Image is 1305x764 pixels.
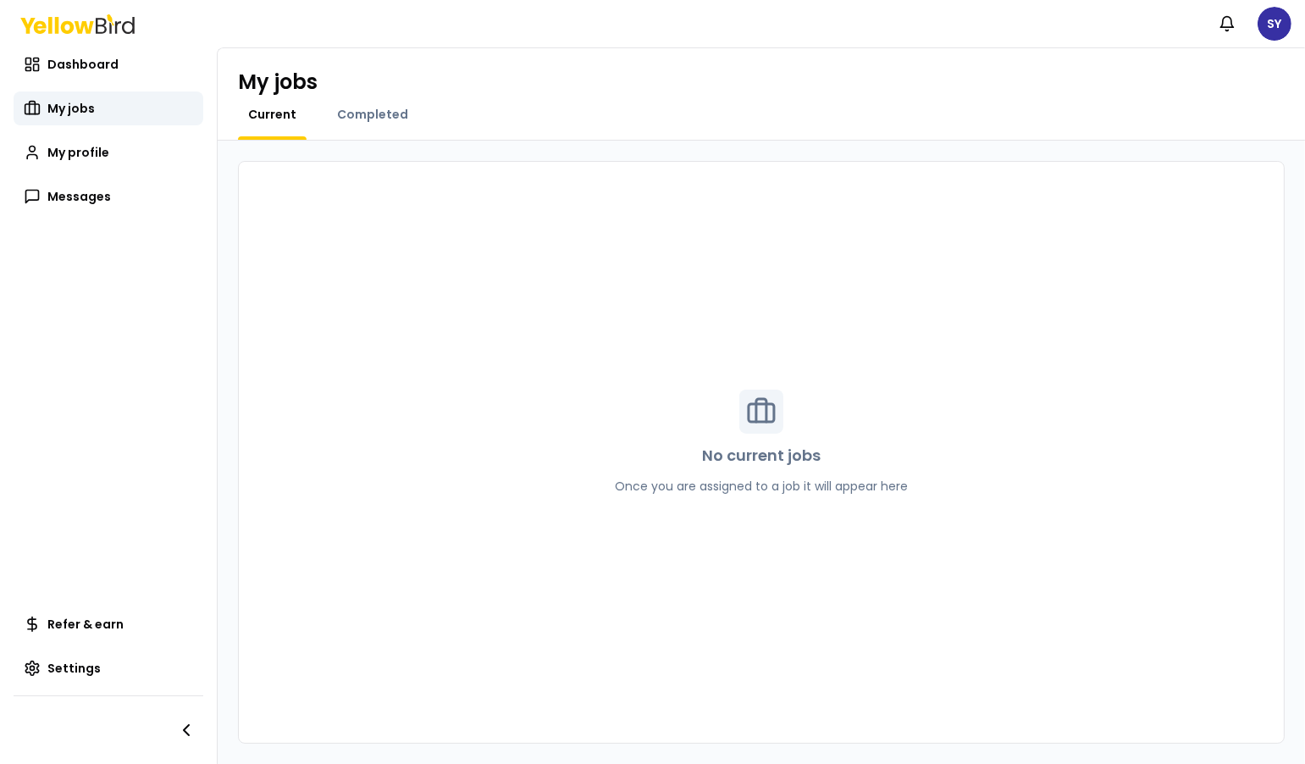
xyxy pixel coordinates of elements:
span: Settings [47,660,101,677]
p: No current jobs [702,444,821,468]
a: Refer & earn [14,607,203,641]
span: Dashboard [47,56,119,73]
span: SY [1258,7,1291,41]
span: Messages [47,188,111,205]
a: My profile [14,136,203,169]
a: Settings [14,651,203,685]
a: My jobs [14,91,203,125]
a: Completed [327,106,418,123]
h1: My jobs [238,69,318,96]
p: Once you are assigned to a job it will appear here [615,478,908,495]
span: Completed [337,106,408,123]
span: Refer & earn [47,616,124,633]
a: Messages [14,180,203,213]
span: My jobs [47,100,95,117]
a: Dashboard [14,47,203,81]
span: My profile [47,144,109,161]
a: Current [238,106,307,123]
span: Current [248,106,296,123]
